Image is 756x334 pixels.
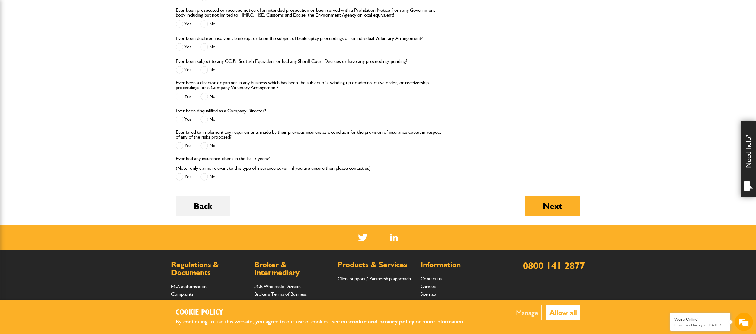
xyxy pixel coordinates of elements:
[674,317,726,322] div: We're Online!
[176,36,423,41] label: Ever been declared insolvent, bankrupt or been the subject of bankruptcy proceedings or an Indivi...
[200,20,216,28] label: No
[390,234,398,241] a: LinkedIn
[200,43,216,51] label: No
[176,8,442,18] label: Ever been prosecuted or received notice of an intended prosecution or been served with a Prohibit...
[200,173,216,181] label: No
[176,93,191,100] label: Yes
[10,34,25,42] img: d_20077148190_company_1631870298795_20077148190
[254,291,307,297] a: Brokers Terms of Business
[200,142,216,149] label: No
[99,3,114,18] div: Minimize live chat window
[171,261,248,276] h2: Regulations & Documents
[31,34,101,42] div: Chat with us now
[176,142,191,149] label: Yes
[176,66,191,74] label: Yes
[200,66,216,74] label: No
[176,43,191,51] label: Yes
[421,261,498,269] h2: Information
[176,20,191,28] label: Yes
[254,284,301,289] a: JCB Wholesale Division
[741,121,756,197] div: Need help?
[176,196,230,216] button: Back
[525,196,580,216] button: Next
[421,291,436,297] a: Sitemap
[421,284,436,289] a: Careers
[200,93,216,100] label: No
[176,317,475,326] p: By continuing to use this website, you agree to our use of cookies. See our for more information.
[176,59,407,64] label: Ever been subject to any CCJ's, Scottish Equivalent or had any Sheriff Court Decrees or have any ...
[390,234,398,241] img: Linked In
[338,276,411,281] a: Client support / Partnership approach
[513,305,542,320] button: Manage
[200,116,216,123] label: No
[8,56,110,69] input: Enter your last name
[176,173,191,181] label: Yes
[523,260,585,271] a: 0800 141 2877
[176,156,370,171] label: Ever had any insurance claims in the last 3 years? (Note: only claims relevant to this type of in...
[546,305,580,320] button: Allow all
[176,108,266,113] label: Ever been disqualified as a Company Director?
[8,92,110,105] input: Enter your phone number
[171,284,207,289] a: FCA authorisation
[254,261,331,276] h2: Broker & Intermediary
[176,308,475,317] h2: Cookie Policy
[8,109,110,181] textarea: Type your message and hit 'Enter'
[171,299,194,305] a: Documents
[8,74,110,87] input: Enter your email address
[421,276,442,281] a: Contact us
[349,318,414,325] a: cookie and privacy policy
[176,80,442,90] label: Ever been a director or partner in any business which has been the subject of a winding up or adm...
[338,261,415,269] h2: Products & Services
[176,130,442,140] label: Ever failed to implement any requirements made by their previous insurers as a condition for the ...
[171,291,193,297] a: Complaints
[176,116,191,123] label: Yes
[358,234,367,241] img: Twitter
[674,323,726,327] p: How may I help you today?
[82,186,110,194] em: Start Chat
